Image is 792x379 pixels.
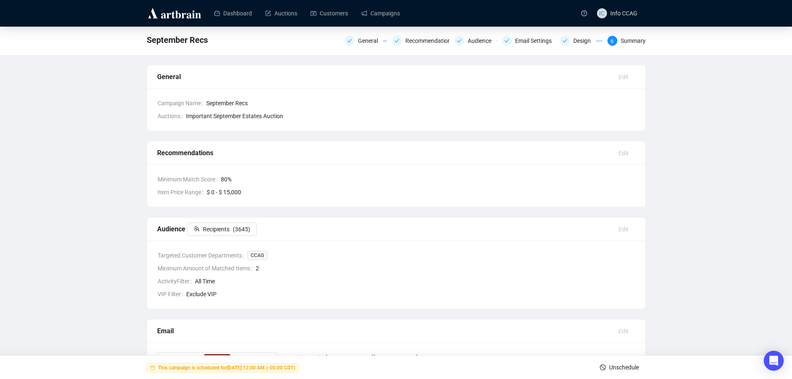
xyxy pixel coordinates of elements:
span: Sender Email [287,353,326,362]
span: Unschedule [609,356,639,379]
span: Info CCAG [610,10,637,17]
span: check [563,38,567,43]
span: 2 [256,264,635,273]
span: All Time [195,277,635,286]
strong: This campaign is scheduled for [DATE] 12:00 AM (-05:00 CDT) [158,365,295,371]
div: General [345,36,387,46]
div: General [358,36,383,46]
a: Auctions [265,2,297,24]
span: VIP Filter [158,290,186,299]
button: Recipients(3645) [187,223,257,236]
span: Audience [157,225,257,233]
button: Edit [612,146,635,160]
span: ActivityFilter [158,277,195,286]
span: calendar [150,365,155,370]
div: Email Settings [515,36,557,46]
span: Item Price Range [158,188,207,197]
span: $ 0 - $ 15,000 [207,188,635,197]
div: Recommendations [405,36,459,46]
div: General [157,72,612,82]
span: Auctions [158,111,186,121]
button: Edit [612,325,635,338]
span: stop [600,364,606,370]
span: 6 [611,38,614,44]
span: check [347,38,352,43]
span: CCAG [247,251,267,260]
button: Edit [612,70,635,84]
span: Important September Estates Auction [186,111,283,121]
div: Recommendations [392,36,449,46]
div: 6Summary [607,36,646,46]
span: team [194,226,200,232]
span: Exclude VIP [186,290,635,299]
span: September Recs [147,33,208,47]
button: Edit [612,223,635,236]
div: Open Intercom Messenger [764,351,784,371]
div: Design [573,36,596,46]
span: [EMAIL_ADDRESS][DOMAIN_NAME] [326,353,635,362]
span: Campaign Name [158,99,206,108]
a: Dashboard [214,2,252,24]
div: Email [157,326,612,336]
div: Audience [468,36,496,46]
span: question-circle [581,10,587,16]
a: Campaigns [361,2,400,24]
div: Design [560,36,602,46]
span: ( 3645 ) [233,225,250,234]
div: Audience [454,36,497,46]
div: Recommendations [157,148,612,158]
span: September Recs [206,99,635,108]
div: Summary [621,36,646,46]
div: Email Settings [502,36,555,46]
span: Recipients [203,225,229,234]
span: 80 % [221,175,635,184]
button: Unschedule [593,361,646,374]
img: logo [147,7,202,20]
a: Customers [311,2,348,24]
span: check [504,38,509,43]
span: Minimum Amount of Matched Items [158,264,256,273]
span: Targeted Customer Departments [158,251,247,260]
span: check [395,38,400,43]
span: Minimum Match Score [158,175,221,184]
span: IC [599,9,604,18]
span: check [457,38,462,43]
